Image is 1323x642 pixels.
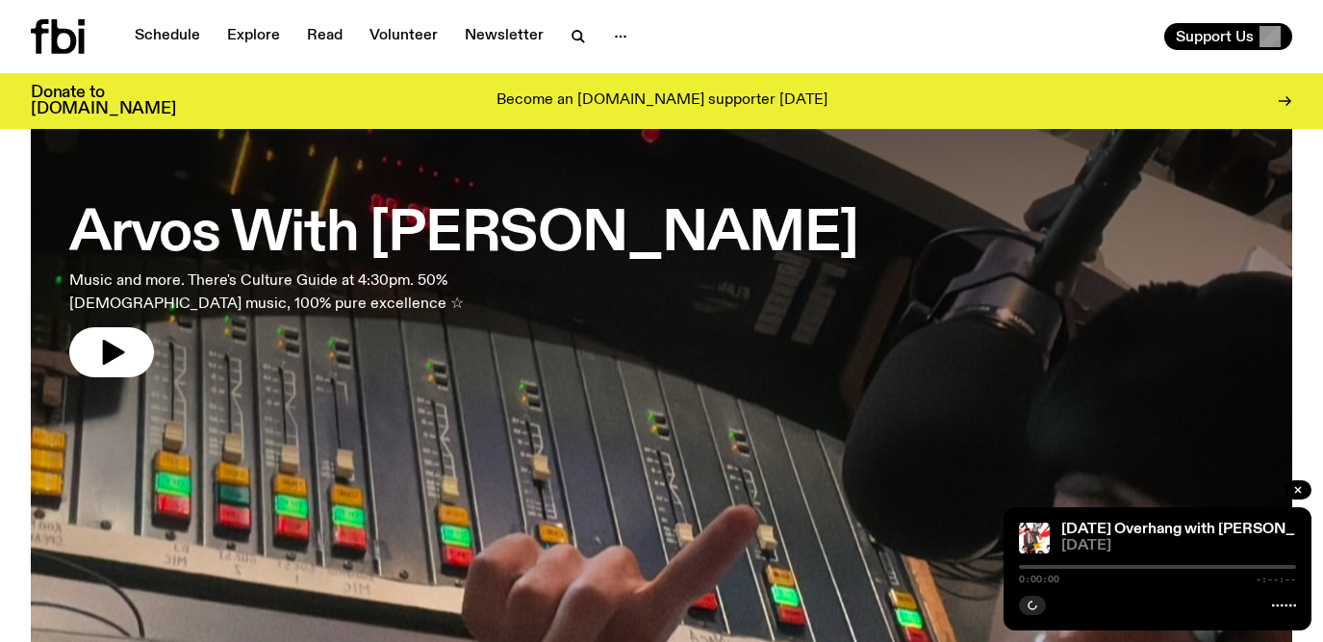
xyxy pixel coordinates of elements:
img: Digital collage featuring man in suit and tie, man in bowtie, lightning bolt, cartoon character w... [1019,523,1050,553]
span: Support Us [1176,28,1254,45]
a: Explore [216,23,292,50]
a: Read [295,23,354,50]
p: Music and more. There's Culture Guide at 4:30pm. 50% [DEMOGRAPHIC_DATA] music, 100% pure excellen... [69,270,562,316]
span: -:--:-- [1256,575,1296,584]
h3: Arvos With [PERSON_NAME] [69,208,858,262]
a: Newsletter [453,23,555,50]
span: 0:00:00 [1019,575,1059,584]
button: Support Us [1164,23,1292,50]
h3: Donate to [DOMAIN_NAME] [31,85,176,117]
a: Arvos With [PERSON_NAME]Music and more. There's Culture Guide at 4:30pm. 50% [DEMOGRAPHIC_DATA] m... [69,189,858,377]
a: Schedule [123,23,212,50]
span: [DATE] [1061,539,1296,553]
p: Become an [DOMAIN_NAME] supporter [DATE] [496,92,827,110]
a: Volunteer [358,23,449,50]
